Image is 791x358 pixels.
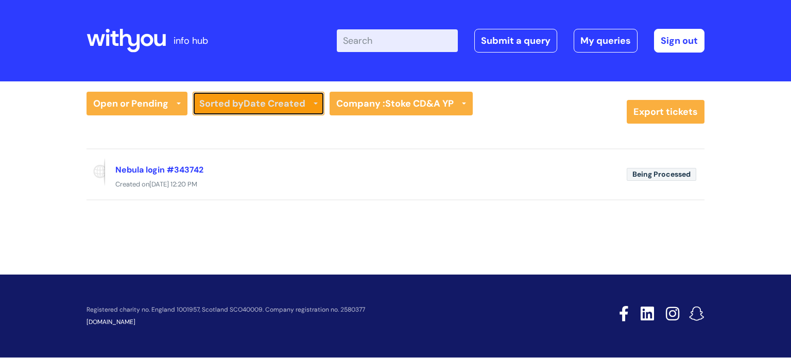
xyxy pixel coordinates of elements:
[337,29,704,53] div: | -
[149,180,197,189] span: [DATE] 12:20 PM
[193,92,324,115] a: Sorted byDate Created
[87,318,135,326] a: [DOMAIN_NAME]
[330,92,473,115] a: Company :Stoke CD&A YP
[627,168,696,181] span: Being Processed
[87,92,187,115] a: Open or Pending
[627,100,704,124] a: Export tickets
[337,29,458,52] input: Search
[244,97,305,110] b: Date Created
[574,29,638,53] a: My queries
[385,97,454,110] strong: Stoke CD&A YP
[654,29,704,53] a: Sign out
[87,158,105,186] span: Reported via portal
[115,164,203,175] a: Nebula login #343742
[87,306,546,313] p: Registered charity no. England 1001957, Scotland SCO40009. Company registration no. 2580377
[174,32,208,49] p: info hub
[87,178,704,191] div: Created on
[474,29,557,53] a: Submit a query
